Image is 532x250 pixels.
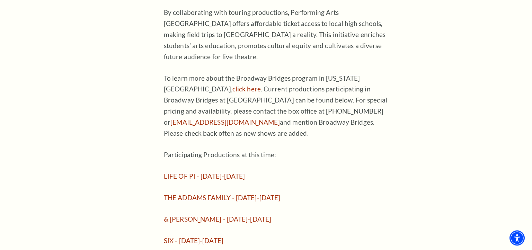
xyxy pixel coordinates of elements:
a: [EMAIL_ADDRESS][DOMAIN_NAME] [170,118,280,126]
a: To learn more about the Broadway Bridges program in New York City, click here - open in a new tab [232,85,261,93]
a: LIFE OF PI - [DATE]-[DATE] [164,172,245,180]
a: & [PERSON_NAME] - [DATE]-[DATE] [164,215,271,223]
a: THE ADDAMS FAMILY - [DATE]-[DATE] [164,194,280,202]
p: By collaborating with touring productions, Performing Arts [GEOGRAPHIC_DATA] offers affordable ti... [164,7,389,62]
p: Participating Productions at this time: [164,149,389,160]
a: SIX - [DATE]-[DATE] [164,236,223,244]
p: To learn more about the Broadway Bridges program in [US_STATE][GEOGRAPHIC_DATA], . Current produc... [164,73,389,139]
div: Accessibility Menu [509,230,525,245]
